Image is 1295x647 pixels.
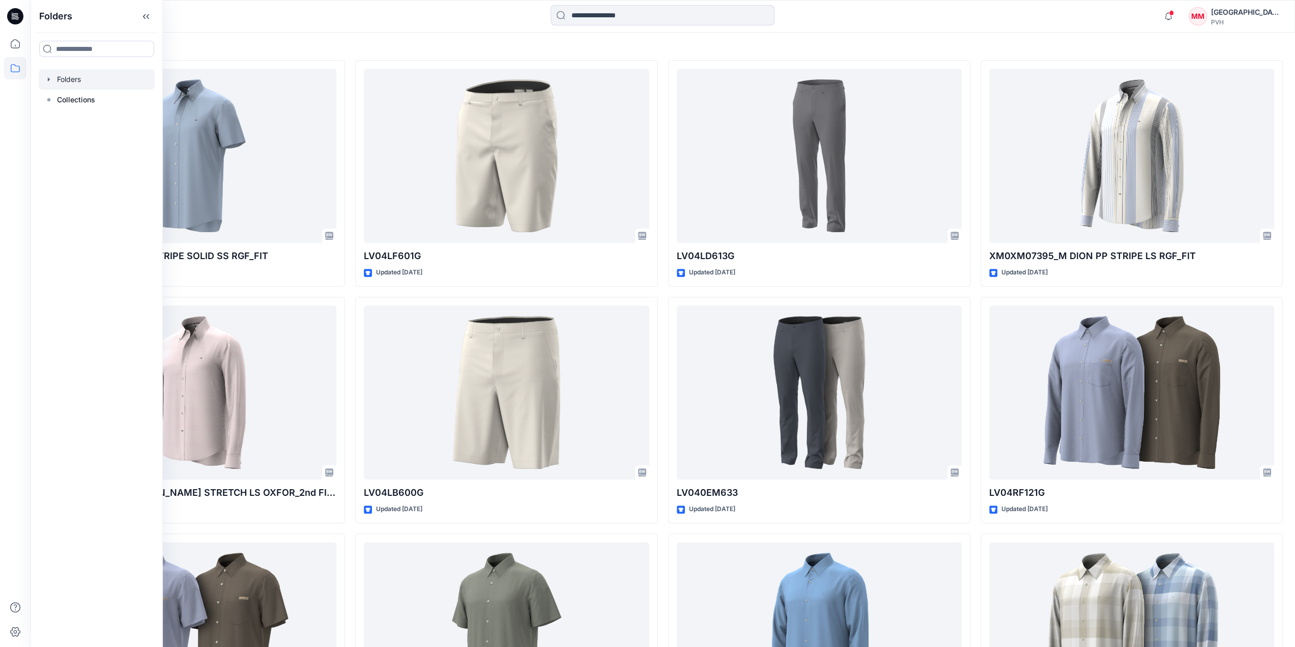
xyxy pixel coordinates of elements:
[1189,7,1207,25] div: MM
[51,249,336,263] p: XM0XM03515_OP SIG STRIPE SOLID SS RGF_FIT
[51,69,336,243] a: XM0XM03515_OP SIG STRIPE SOLID SS RGF_FIT
[1211,18,1282,26] div: PVH
[1211,6,1282,18] div: [GEOGRAPHIC_DATA][PERSON_NAME][GEOGRAPHIC_DATA]
[677,486,962,500] p: LV040EM633
[677,305,962,480] a: LV040EM633
[677,249,962,263] p: LV04LD613G
[57,94,95,106] p: Collections
[51,305,336,480] a: T7078J8433_M TOMMY STRETCH LS OXFOR_2nd FIT_7-30-2025
[51,486,336,500] p: T7078J8433_M [PERSON_NAME] STRETCH LS OXFOR_2nd FIT_[DATE]
[689,267,735,278] p: Updated [DATE]
[376,267,422,278] p: Updated [DATE]
[364,69,649,243] a: LV04LF601G
[989,486,1274,500] p: LV04RF121G
[364,486,649,500] p: LV04LB600G
[43,38,1283,50] h4: Styles
[376,504,422,515] p: Updated [DATE]
[364,249,649,263] p: LV04LF601G
[1001,504,1048,515] p: Updated [DATE]
[989,249,1274,263] p: XM0XM07395_M DION PP STRIPE LS RGF_FIT
[989,69,1274,243] a: XM0XM07395_M DION PP STRIPE LS RGF_FIT
[677,69,962,243] a: LV04LD613G
[364,305,649,480] a: LV04LB600G
[989,305,1274,480] a: LV04RF121G
[1001,267,1048,278] p: Updated [DATE]
[689,504,735,515] p: Updated [DATE]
